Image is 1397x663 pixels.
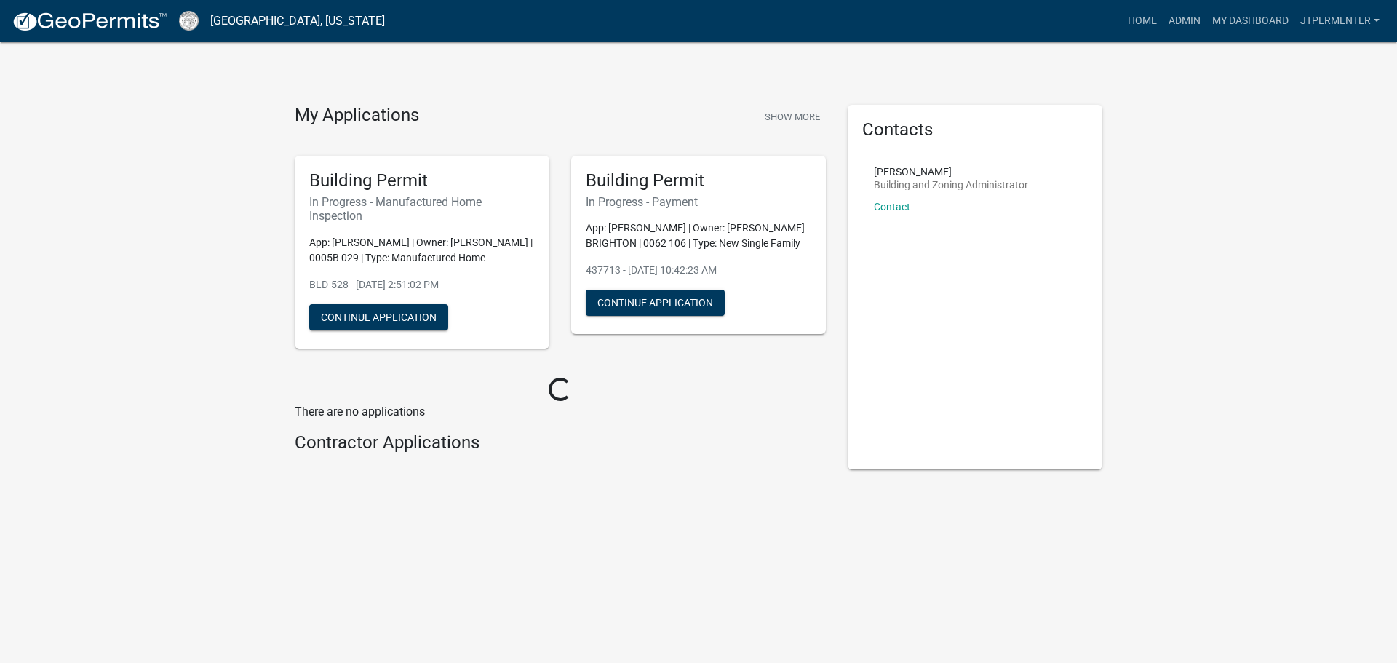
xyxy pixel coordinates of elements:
[874,201,910,213] a: Contact
[586,290,725,316] button: Continue Application
[586,221,811,251] p: App: [PERSON_NAME] | Owner: [PERSON_NAME] BRIGHTON | 0062 106 | Type: New Single Family
[295,403,826,421] p: There are no applications
[1294,7,1385,35] a: jtpermenter
[295,105,419,127] h4: My Applications
[309,277,535,293] p: BLD-528 - [DATE] 2:51:02 PM
[179,11,199,31] img: Cook County, Georgia
[586,170,811,191] h5: Building Permit
[862,119,1088,140] h5: Contacts
[1163,7,1206,35] a: Admin
[210,9,385,33] a: [GEOGRAPHIC_DATA], [US_STATE]
[309,304,448,330] button: Continue Application
[309,195,535,223] h6: In Progress - Manufactured Home Inspection
[586,195,811,209] h6: In Progress - Payment
[295,432,826,459] wm-workflow-list-section: Contractor Applications
[1206,7,1294,35] a: My Dashboard
[295,432,826,453] h4: Contractor Applications
[759,105,826,129] button: Show More
[586,263,811,278] p: 437713 - [DATE] 10:42:23 AM
[874,167,1028,177] p: [PERSON_NAME]
[309,235,535,266] p: App: [PERSON_NAME] | Owner: [PERSON_NAME] | 0005B 029 | Type: Manufactured Home
[874,180,1028,190] p: Building and Zoning Administrator
[1122,7,1163,35] a: Home
[309,170,535,191] h5: Building Permit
